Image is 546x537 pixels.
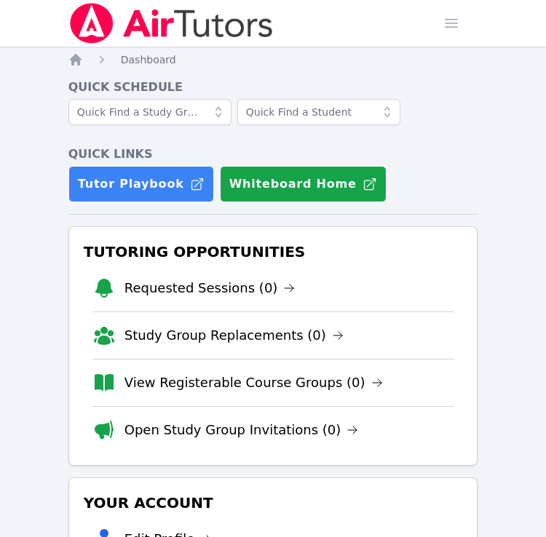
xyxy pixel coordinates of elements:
[68,79,478,96] h4: Quick Schedule
[68,146,478,163] h4: Quick Links
[124,278,296,298] a: Requested Sessions (0)
[121,54,176,65] span: Dashboard
[68,52,478,67] nav: Breadcrumb
[81,490,466,516] h3: Your Account
[237,99,400,125] input: Quick Find a Student
[68,3,274,44] img: Air Tutors
[124,325,344,346] a: Study Group Replacements (0)
[121,52,176,67] a: Dashboard
[68,166,214,202] a: Tutor Playbook
[220,166,387,202] button: Whiteboard Home
[81,239,466,265] h3: Tutoring Opportunities
[68,99,232,125] input: Quick Find a Study Group
[124,420,359,440] a: Open Study Group Invitations (0)
[124,373,383,393] a: View Registerable Course Groups (0)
